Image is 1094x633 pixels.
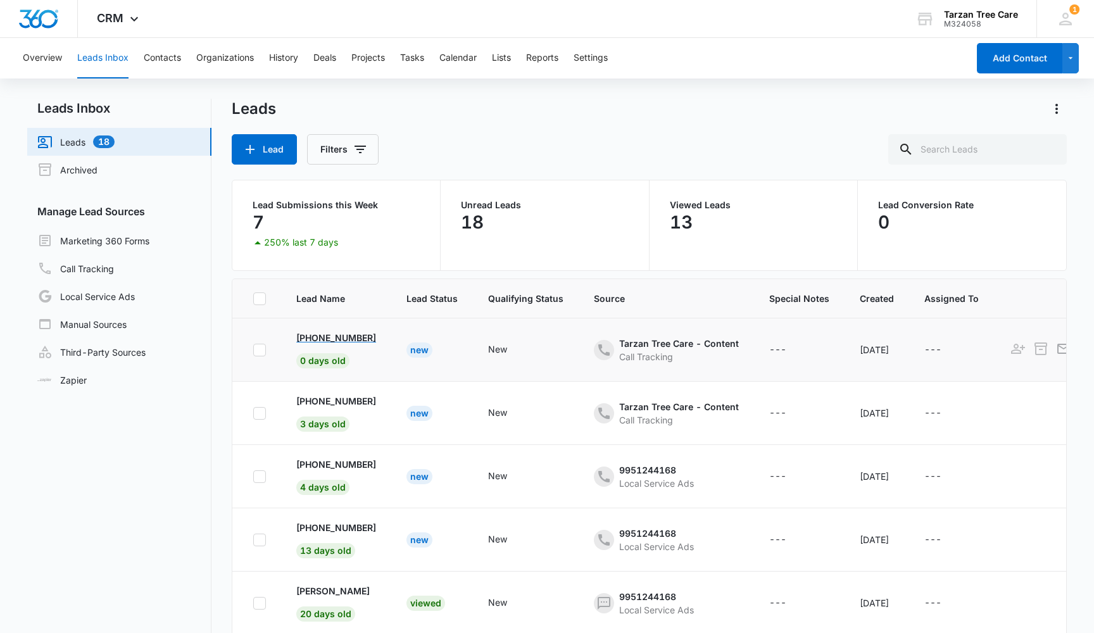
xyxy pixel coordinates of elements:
div: - - Select to Edit Field [488,596,530,611]
div: New [488,596,507,609]
div: --- [769,469,786,484]
div: [DATE] [860,596,894,610]
span: Lead Status [406,292,458,305]
div: account id [944,20,1018,28]
div: --- [924,596,941,611]
a: Archived [37,162,97,177]
p: Unread Leads [461,201,628,210]
div: Local Service Ads [619,603,694,617]
button: Add Contact [977,43,1062,73]
p: [PHONE_NUMBER] [296,394,376,408]
button: Calendar [439,38,477,78]
p: 250% last 7 days [264,238,338,247]
a: Call Tracking [37,261,114,276]
span: CRM [97,11,123,25]
a: Third-Party Sources [37,344,146,360]
button: Tasks [400,38,424,78]
a: New [406,408,432,418]
span: Source [594,292,739,305]
p: 18 [461,212,484,232]
a: Email [1055,601,1072,611]
div: 9951244168 [619,463,694,477]
p: Lead Submissions this Week [253,201,420,210]
div: notifications count [1069,4,1079,15]
a: New [406,534,432,545]
div: New [488,532,507,546]
div: - - Select to Edit Field [769,532,809,548]
a: Manual Sources [37,316,127,332]
a: Zapier [37,373,87,387]
span: 1 [1069,4,1079,15]
div: Call Tracking [619,413,739,427]
div: --- [769,596,786,611]
button: Leads Inbox [77,38,129,78]
button: Actions [1047,99,1067,119]
span: 4 days old [296,480,349,495]
button: Reports [526,38,558,78]
a: Marketing 360 Forms [37,233,149,248]
span: 13 days old [296,543,355,558]
div: - - Select to Edit Field [924,469,964,484]
button: Filters [307,134,379,165]
div: - - Select to Edit Field [769,406,809,421]
a: [PERSON_NAME]20 days old [296,584,376,619]
button: Deals [313,38,336,78]
a: New [406,344,432,355]
div: New [406,342,432,358]
div: Tarzan Tree Care - Content [619,400,739,413]
p: Viewed Leads [670,201,837,210]
div: - - Select to Edit Field [769,596,809,611]
button: Add as Contact [1009,593,1027,611]
p: [PHONE_NUMBER] [296,521,376,534]
div: New [488,406,507,419]
button: Email [1055,593,1072,611]
div: [DATE] [860,343,894,356]
div: --- [769,342,786,358]
div: - - Select to Edit Field [924,532,964,548]
button: Add as Contact [1009,530,1027,548]
div: - - Select to Edit Field [924,596,964,611]
div: Viewed [406,596,445,611]
span: 0 days old [296,353,349,368]
div: --- [924,532,941,548]
div: - - Select to Edit Field [488,532,530,548]
h1: Leads [232,99,276,118]
button: Archive [1032,467,1050,484]
div: 9951244168 [619,527,694,540]
div: - - Select to Edit Field [924,406,964,421]
div: [DATE] [860,470,894,483]
span: Assigned To [924,292,979,305]
a: [PHONE_NUMBER]13 days old [296,521,376,556]
a: Leads18 [37,134,115,149]
button: Lists [492,38,511,78]
div: [DATE] [860,406,894,420]
div: --- [924,342,941,358]
a: New [406,471,432,482]
button: Projects [351,38,385,78]
div: - - Select to Edit Field [488,342,530,358]
div: - - Select to Edit Field [488,406,530,421]
div: New [406,532,432,548]
button: Lead [232,134,297,165]
p: Lead Conversion Rate [878,201,1046,210]
div: --- [924,469,941,484]
div: --- [769,532,786,548]
a: [PHONE_NUMBER]4 days old [296,458,376,492]
a: [PHONE_NUMBER]0 days old [296,331,376,366]
div: - - Select to Edit Field [488,469,530,484]
h3: Manage Lead Sources [27,204,211,219]
a: Local Service Ads [37,289,135,304]
button: Add as Contact [1009,467,1027,484]
button: Organizations [196,38,254,78]
p: 7 [253,212,264,232]
div: New [488,469,507,482]
a: Viewed [406,598,445,608]
div: New [406,406,432,421]
p: [PHONE_NUMBER] [296,331,376,344]
div: Call Tracking [619,350,739,363]
input: Search Leads [888,134,1067,165]
button: Add as Contact [1009,340,1027,358]
a: [PHONE_NUMBER]3 days old [296,394,376,429]
h2: Leads Inbox [27,99,211,118]
button: Settings [574,38,608,78]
